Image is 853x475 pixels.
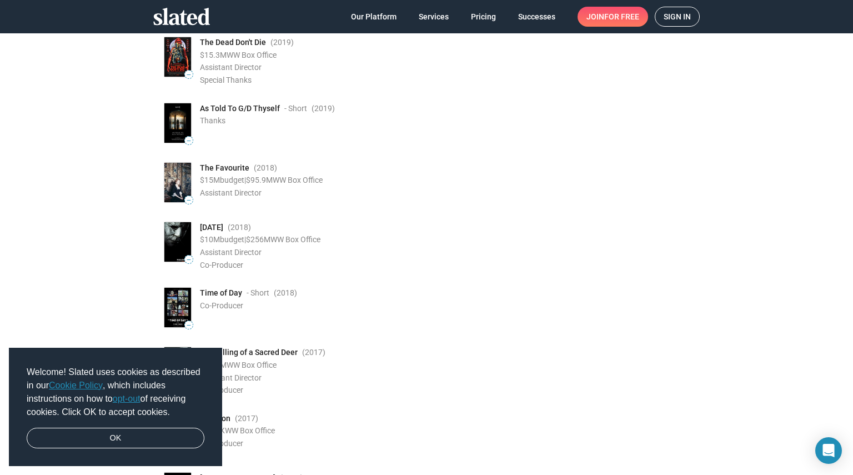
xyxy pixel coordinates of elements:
span: (2017 ) [235,413,258,424]
span: Time of Day [200,288,242,298]
span: Co-Producer [200,261,243,269]
span: (2019 ) [312,103,335,114]
span: Special Thanks [200,76,252,84]
div: cookieconsent [9,348,222,467]
span: Our Platform [351,7,397,27]
span: (2017 ) [302,347,325,358]
span: Sign in [664,7,691,26]
img: Poster: As Told To G/D Thyself [164,103,191,143]
span: WW Box Office [270,235,320,244]
span: $95.9M [246,176,273,184]
a: Successes [509,7,564,27]
span: $15M [200,176,220,184]
span: budget [220,176,244,184]
span: $15.3M [200,51,227,59]
span: Assistant Director [200,63,262,72]
span: for free [604,7,639,27]
a: Cookie Policy [49,381,103,390]
span: — [185,322,193,328]
span: (2018 ) [254,163,277,173]
span: (2018 ) [274,288,297,298]
span: WW Box Office [227,51,277,59]
a: opt-out [113,394,141,403]
span: - Short [284,103,307,114]
img: Poster: Halloween [164,222,191,262]
span: — [185,72,193,78]
span: $10M [200,235,220,244]
img: Poster: The Dead Don't Die [164,37,191,77]
a: Joinfor free [578,7,648,27]
span: | [244,235,246,244]
span: The Killing of a Sacred Deer [200,347,298,358]
span: Successes [518,7,555,27]
span: — [185,197,193,203]
span: As Told To G/D Thyself [200,103,280,114]
span: WW Box Office [273,176,323,184]
span: — [185,138,193,144]
a: dismiss cookie message [27,428,204,449]
span: The Favourite [200,163,249,173]
span: Assistant Director [200,188,262,197]
span: WW Box Office [225,426,275,435]
a: Our Platform [342,7,405,27]
span: Pricing [471,7,496,27]
span: (2018 ) [228,222,251,233]
span: (2019 ) [270,37,294,48]
a: Services [410,7,458,27]
a: Sign in [655,7,700,27]
span: $256M [246,235,270,244]
img: Poster: The Favourite [164,163,191,202]
span: Join [586,7,639,27]
span: | [244,176,246,184]
span: — [185,257,193,263]
span: Co-Producer [200,301,243,310]
span: Assistant Director [200,373,262,382]
div: Open Intercom Messenger [815,437,842,464]
span: The Dead Don't Die [200,37,266,48]
span: budget [220,235,244,244]
span: - Short [247,288,269,298]
span: [DATE] [200,222,223,233]
span: Services [419,7,449,27]
span: Welcome! Slated uses cookies as described in our , which includes instructions on how to of recei... [27,366,204,419]
a: Pricing [462,7,505,27]
span: Assistant Director [200,248,262,257]
span: Thanks [200,116,225,125]
span: WW Box Office [227,361,277,369]
img: Poster: Time of Day [164,288,191,327]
